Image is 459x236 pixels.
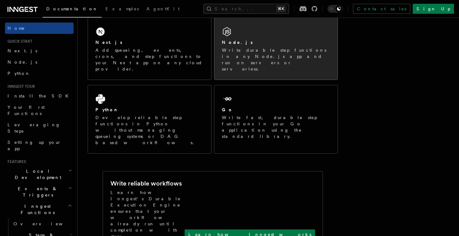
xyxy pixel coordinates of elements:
p: Write durable step functions in any Node.js app and run on servers or serverless. [222,47,330,72]
a: Examples [102,2,143,17]
a: Home [5,23,74,34]
button: Toggle dark mode [328,5,343,13]
span: Next.js [8,48,37,53]
span: Inngest Functions [5,203,68,216]
a: Next.js [5,45,74,56]
h2: Write reliable workflows [110,179,182,188]
a: PythonDevelop reliable step functions in Python without managing queueing systems or DAG based wo... [88,85,212,154]
a: Overview [11,218,74,229]
span: Quick start [5,39,32,44]
a: Node.jsWrite durable step functions in any Node.js app and run on servers or serverless. [214,18,338,80]
button: Inngest Functions [5,201,74,218]
a: Install the SDK [5,90,74,102]
a: Leveraging Steps [5,119,74,137]
span: Inngest tour [5,84,35,89]
span: Local Development [5,168,68,181]
span: AgentKit [146,6,180,11]
a: Python [5,68,74,79]
span: Setting up your app [8,140,61,151]
a: GoWrite fast, durable step functions in your Go application using the standard library. [214,85,338,154]
kbd: ⌘K [277,6,285,12]
span: Python [8,71,30,76]
span: Home [8,25,25,31]
span: Overview [13,221,78,226]
span: Node.js [8,60,37,65]
a: Sign Up [413,4,454,14]
a: Documentation [43,2,102,18]
h2: Go [222,107,233,113]
p: Write fast, durable step functions in your Go application using the standard library. [222,114,330,139]
a: Next.jsAdd queueing, events, crons, and step functions to your Next app on any cloud provider. [88,18,212,80]
span: Your first Functions [8,105,45,116]
span: Features [5,159,26,164]
span: Documentation [46,6,98,11]
span: Events & Triggers [5,186,68,198]
button: Local Development [5,165,74,183]
h2: Python [95,107,119,113]
h2: Next.js [95,39,122,45]
p: Develop reliable step functions in Python without managing queueing systems or DAG based workflows. [95,114,204,146]
span: Leveraging Steps [8,122,60,134]
a: AgentKit [143,2,183,17]
span: Install the SDK [8,93,72,98]
a: Setting up your app [5,137,74,154]
button: Search...⌘K [203,4,289,14]
a: Node.js [5,56,74,68]
h2: Node.js [222,39,253,45]
a: Your first Functions [5,102,74,119]
a: Contact sales [353,4,410,14]
span: Examples [105,6,139,11]
button: Events & Triggers [5,183,74,201]
p: Add queueing, events, crons, and step functions to your Next app on any cloud provider. [95,47,204,72]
